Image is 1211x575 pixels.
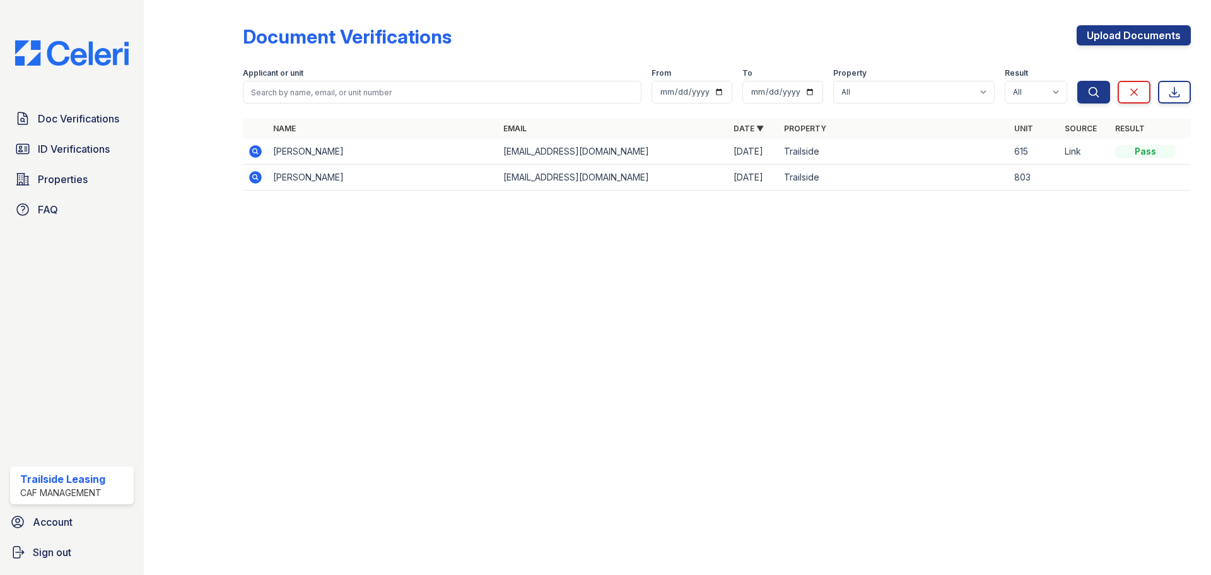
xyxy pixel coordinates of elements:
[33,514,73,530] span: Account
[728,165,779,191] td: [DATE]
[38,111,119,126] span: Doc Verifications
[498,139,728,165] td: [EMAIL_ADDRESS][DOMAIN_NAME]
[5,40,139,66] img: CE_Logo_Blue-a8612792a0a2168367f1c8372b55b34899dd931a85d93a1a3d3e32e68fde9ad4.png
[10,136,134,162] a: ID Verifications
[779,165,1009,191] td: Trailside
[833,68,867,78] label: Property
[1077,25,1191,45] a: Upload Documents
[742,68,752,78] label: To
[33,545,71,560] span: Sign out
[268,139,498,165] td: [PERSON_NAME]
[652,68,671,78] label: From
[38,172,88,187] span: Properties
[5,540,139,565] a: Sign out
[1060,139,1110,165] td: Link
[734,124,764,133] a: Date ▼
[10,106,134,131] a: Doc Verifications
[784,124,826,133] a: Property
[38,202,58,217] span: FAQ
[728,139,779,165] td: [DATE]
[1065,124,1097,133] a: Source
[273,124,296,133] a: Name
[243,81,641,104] input: Search by name, email, or unit number
[503,124,527,133] a: Email
[38,141,110,157] span: ID Verifications
[20,487,105,499] div: CAF Management
[10,197,134,222] a: FAQ
[1009,139,1060,165] td: 615
[1115,124,1145,133] a: Result
[1115,145,1176,158] div: Pass
[498,165,728,191] td: [EMAIL_ADDRESS][DOMAIN_NAME]
[243,68,303,78] label: Applicant or unit
[20,471,105,487] div: Trailside Leasing
[1009,165,1060,191] td: 803
[268,165,498,191] td: [PERSON_NAME]
[1005,68,1028,78] label: Result
[5,509,139,535] a: Account
[779,139,1009,165] td: Trailside
[243,25,452,48] div: Document Verifications
[10,167,134,192] a: Properties
[1014,124,1033,133] a: Unit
